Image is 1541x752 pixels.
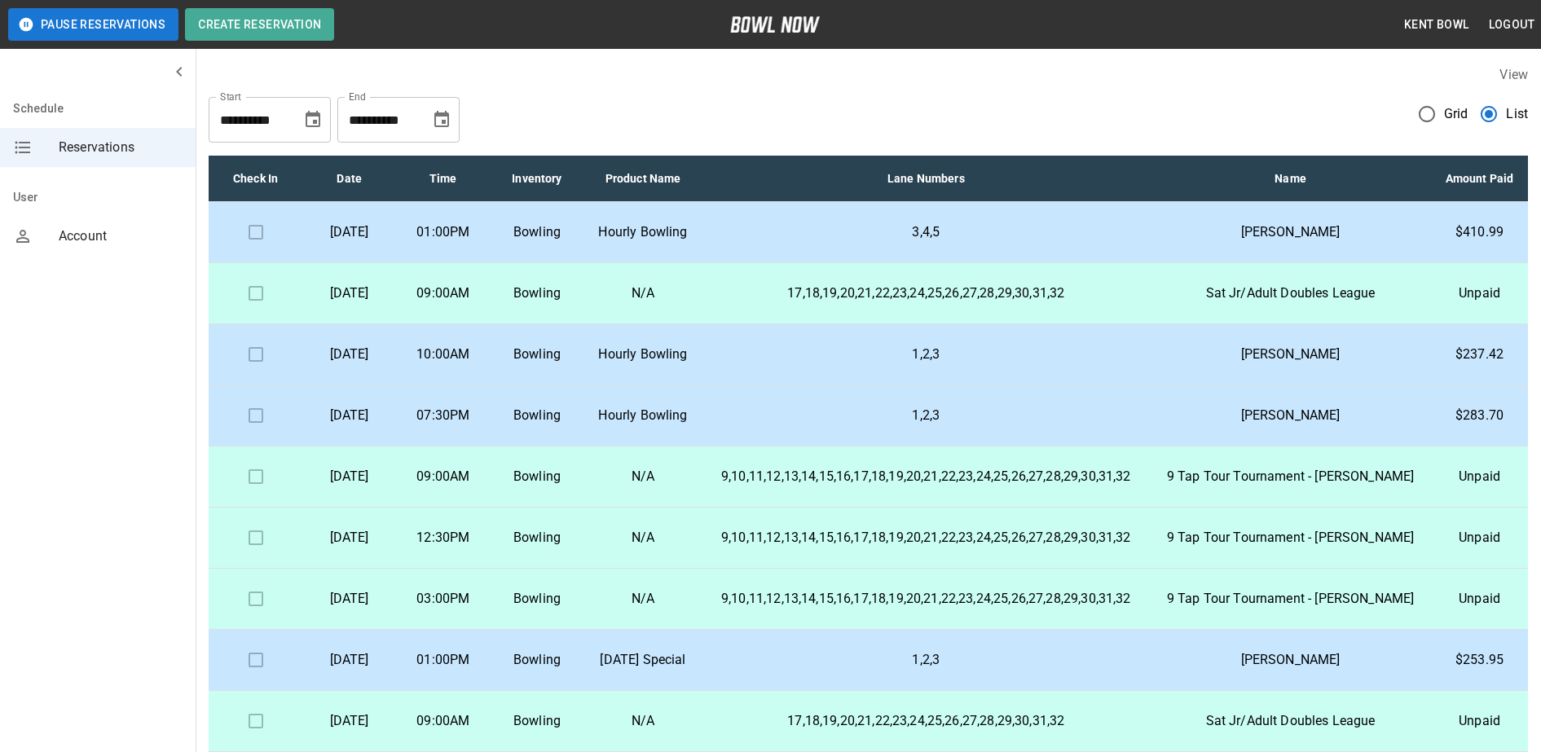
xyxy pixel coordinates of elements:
p: 09:00AM [409,467,477,486]
p: Bowling [503,589,570,609]
p: Sat Jr/Adult Doubles League [1163,711,1418,731]
p: Bowling [503,406,570,425]
p: Unpaid [1444,589,1515,609]
button: Logout [1482,10,1541,40]
p: 3,4,5 [715,222,1138,242]
p: 9,10,11,12,13,14,15,16,17,18,19,20,21,22,23,24,25,26,27,28,29,30,31,32 [715,589,1138,609]
p: N/A [597,589,689,609]
p: [PERSON_NAME] [1163,222,1418,242]
p: Bowling [503,650,570,670]
p: [DATE] [315,284,383,303]
th: Inventory [490,156,583,202]
button: Choose date, selected date is Sep 22, 2025 [425,103,458,136]
span: Grid [1444,104,1468,124]
p: $253.95 [1444,650,1515,670]
p: 01:00PM [409,222,477,242]
p: N/A [597,284,689,303]
img: logo [730,16,820,33]
p: [DATE] [315,711,383,731]
p: Unpaid [1444,528,1515,548]
p: $237.42 [1444,345,1515,364]
p: 9 Tap Tour Tournament - [PERSON_NAME] [1163,589,1418,609]
p: [DATE] [315,222,383,242]
p: N/A [597,467,689,486]
p: [DATE] [315,467,383,486]
th: Lane Numbers [702,156,1151,202]
p: 1,2,3 [715,345,1138,364]
th: Date [302,156,396,202]
button: Choose date, selected date is Aug 22, 2025 [297,103,329,136]
p: [DATE] [315,589,383,609]
p: [PERSON_NAME] [1163,345,1418,364]
p: 9 Tap Tour Tournament - [PERSON_NAME] [1163,467,1418,486]
p: Unpaid [1444,467,1515,486]
p: Hourly Bowling [597,222,689,242]
p: Bowling [503,284,570,303]
p: [DATE] [315,345,383,364]
p: Bowling [503,528,570,548]
th: Time [396,156,490,202]
span: Account [59,226,183,246]
p: N/A [597,711,689,731]
p: Bowling [503,467,570,486]
p: Bowling [503,345,570,364]
p: $410.99 [1444,222,1515,242]
span: Reservations [59,138,183,157]
p: Unpaid [1444,284,1515,303]
p: $283.70 [1444,406,1515,425]
p: 01:00PM [409,650,477,670]
p: [DATE] [315,528,383,548]
p: [DATE] [315,650,383,670]
p: Bowling [503,711,570,731]
button: Kent Bowl [1398,10,1476,40]
p: 9 Tap Tour Tournament - [PERSON_NAME] [1163,528,1418,548]
p: 09:00AM [409,711,477,731]
p: Unpaid [1444,711,1515,731]
span: List [1506,104,1528,124]
p: 17,18,19,20,21,22,23,24,25,26,27,28,29,30,31,32 [715,711,1138,731]
p: N/A [597,528,689,548]
p: 09:00AM [409,284,477,303]
p: 9,10,11,12,13,14,15,16,17,18,19,20,21,22,23,24,25,26,27,28,29,30,31,32 [715,467,1138,486]
p: [PERSON_NAME] [1163,406,1418,425]
p: [PERSON_NAME] [1163,650,1418,670]
p: Sat Jr/Adult Doubles League [1163,284,1418,303]
p: Hourly Bowling [597,406,689,425]
p: [DATE] Special [597,650,689,670]
p: 1,2,3 [715,650,1138,670]
th: Check In [209,156,302,202]
button: Pause Reservations [8,8,178,41]
p: 12:30PM [409,528,477,548]
p: [DATE] [315,406,383,425]
p: 10:00AM [409,345,477,364]
p: 17,18,19,20,21,22,23,24,25,26,27,28,29,30,31,32 [715,284,1138,303]
p: 9,10,11,12,13,14,15,16,17,18,19,20,21,22,23,24,25,26,27,28,29,30,31,32 [715,528,1138,548]
th: Name [1150,156,1431,202]
label: View [1499,67,1528,82]
p: 03:00PM [409,589,477,609]
p: 07:30PM [409,406,477,425]
p: 1,2,3 [715,406,1138,425]
button: Create Reservation [185,8,334,41]
p: Hourly Bowling [597,345,689,364]
th: Amount Paid [1431,156,1528,202]
p: Bowling [503,222,570,242]
th: Product Name [584,156,702,202]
